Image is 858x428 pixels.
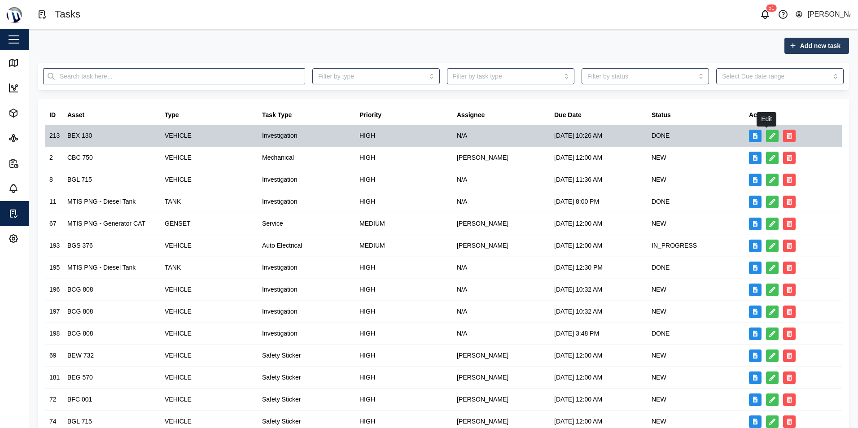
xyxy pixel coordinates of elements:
div: [DATE] 11:36 AM [554,175,602,185]
div: 51 [766,4,776,12]
div: BGL 715 [67,175,92,185]
input: Filter by type [312,68,440,84]
div: BCG 808 [67,307,93,317]
div: Map [23,58,43,68]
div: CBC 750 [67,153,93,163]
div: [DATE] 3:48 PM [554,329,599,339]
div: [PERSON_NAME] [457,395,508,405]
div: HIGH [359,197,375,207]
div: [DATE] 10:26 AM [554,131,602,141]
div: 69 [49,351,57,361]
div: N/A [457,175,467,185]
div: [PERSON_NAME] [457,417,508,427]
div: NEW [652,285,666,295]
div: [DATE] 12:00 AM [554,373,602,383]
div: [PERSON_NAME] [807,9,850,20]
div: Investigation [262,329,298,339]
div: VEHICLE [165,131,192,141]
div: Investigation [262,175,298,185]
div: Investigation [262,263,298,273]
div: VEHICLE [165,351,192,361]
div: NEW [652,175,666,185]
div: Asset [67,110,84,120]
div: VEHICLE [165,241,192,251]
div: Investigation [262,307,298,317]
div: Assignee [457,110,485,120]
div: [PERSON_NAME] [457,153,508,163]
div: HIGH [359,373,375,383]
div: [DATE] 12:00 AM [554,417,602,427]
input: Filter by task type [447,68,574,84]
div: HIGH [359,351,375,361]
div: VEHICLE [165,285,192,295]
div: Due Date [554,110,582,120]
div: Status [652,110,671,120]
div: DONE [652,329,670,339]
div: MEDIUM [359,241,385,251]
div: TANK [165,197,181,207]
div: BCG 808 [67,285,93,295]
div: Mechanical [262,153,294,163]
div: BCG 808 [67,329,93,339]
div: Dashboard [23,83,61,93]
div: [PERSON_NAME] [457,241,508,251]
div: NEW [652,395,666,405]
div: N/A [457,131,467,141]
input: Filter by status [582,68,709,84]
div: Tasks [23,209,47,218]
div: [DATE] 10:32 AM [554,307,602,317]
button: Add new task [784,38,849,54]
div: 72 [49,395,57,405]
div: HIGH [359,417,375,427]
input: Select Due date range [716,68,844,84]
div: BEX 130 [67,131,92,141]
div: [PERSON_NAME] [457,351,508,361]
div: Safety Sticker [262,351,301,361]
div: N/A [457,285,467,295]
div: VEHICLE [165,153,192,163]
div: BFC 001 [67,395,92,405]
div: GENSET [165,219,191,229]
div: [DATE] 8:00 PM [554,197,599,207]
div: HIGH [359,153,375,163]
div: N/A [457,197,467,207]
input: Search task here... [43,68,305,84]
div: HIGH [359,285,375,295]
div: NEW [652,219,666,229]
div: Task Type [262,110,292,120]
div: VEHICLE [165,307,192,317]
div: 67 [49,219,57,229]
div: Investigation [262,197,298,207]
div: HIGH [359,395,375,405]
span: Add new task [800,38,840,53]
img: Main Logo [4,4,24,24]
div: [PERSON_NAME] [457,373,508,383]
div: N/A [457,263,467,273]
div: DONE [652,131,670,141]
div: VEHICLE [165,175,192,185]
div: [DATE] 12:00 AM [554,395,602,405]
div: Auto Electrical [262,241,302,251]
div: BGL 715 [67,417,92,427]
div: [DATE] 12:00 AM [554,153,602,163]
div: 196 [49,285,60,295]
div: [DATE] 12:00 AM [554,219,602,229]
div: TANK [165,263,181,273]
div: Service [262,219,283,229]
div: Safety Sticker [262,417,301,427]
div: [DATE] 12:00 AM [554,351,602,361]
div: NEW [652,373,666,383]
div: Tasks [55,7,80,22]
div: Sites [23,133,44,143]
div: DONE [652,197,670,207]
div: Safety Sticker [262,373,301,383]
div: Priority [359,110,381,120]
div: Type [165,110,179,120]
div: HIGH [359,131,375,141]
div: 195 [49,263,60,273]
div: [DATE] 10:32 AM [554,285,602,295]
div: ID [49,110,56,120]
div: NEW [652,351,666,361]
div: BEG 570 [67,373,93,383]
div: VEHICLE [165,329,192,339]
